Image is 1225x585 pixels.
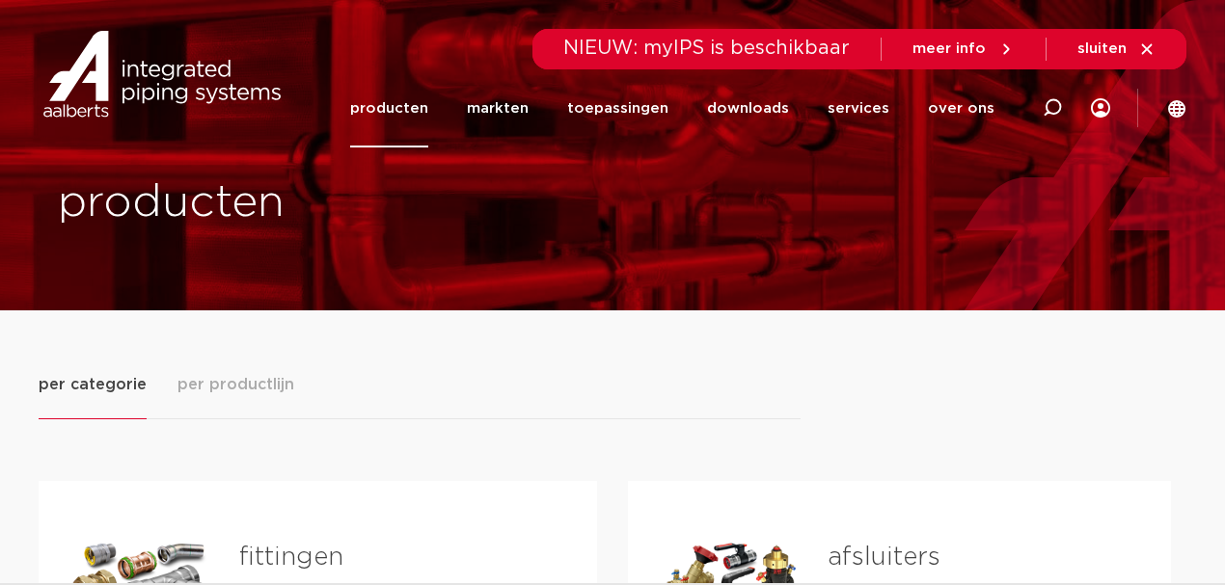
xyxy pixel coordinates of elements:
[828,69,889,147] a: services
[912,41,986,56] span: meer info
[39,373,147,396] span: per categorie
[467,69,529,147] a: markten
[828,545,940,570] a: afsluiters
[707,69,789,147] a: downloads
[1077,40,1156,58] a: sluiten
[928,69,994,147] a: over ons
[350,69,994,147] nav: Menu
[1077,41,1127,56] span: sluiten
[563,39,850,58] span: NIEUW: myIPS is beschikbaar
[567,69,668,147] a: toepassingen
[912,40,1015,58] a: meer info
[177,373,294,396] span: per productlijn
[350,69,428,147] a: producten
[1091,69,1110,147] div: my IPS
[239,545,343,570] a: fittingen
[58,173,603,234] h1: producten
